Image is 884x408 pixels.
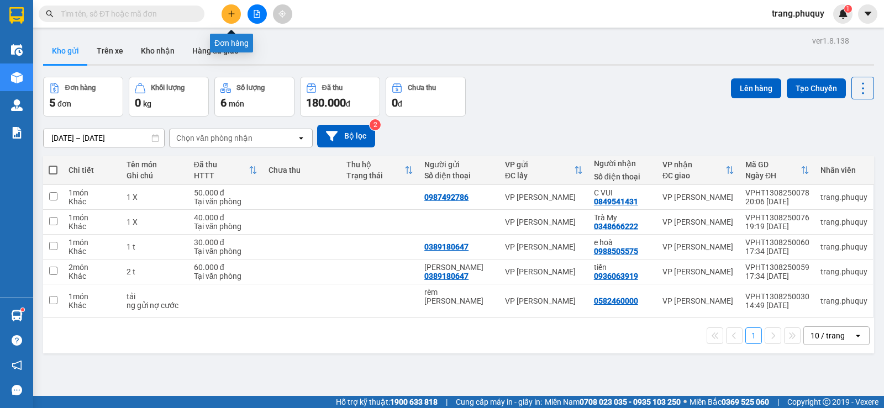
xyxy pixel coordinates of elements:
button: Kho gửi [43,38,88,64]
div: trang.phuquy [820,296,867,305]
span: Miền Nam [545,396,681,408]
div: trang.phuquy [820,267,867,276]
span: file-add [253,10,261,18]
span: trang.phuquy [763,7,833,20]
div: Số điện thoại [594,172,651,181]
div: Đơn hàng [65,84,96,92]
th: Toggle SortBy [341,156,419,185]
div: ver 1.8.138 [812,35,849,47]
div: 20:06 [DATE] [745,197,809,206]
strong: 0369 525 060 [722,398,769,406]
div: VP gửi [505,160,574,169]
span: plus [228,10,235,18]
button: Đơn hàng5đơn [43,77,123,116]
button: Số lượng6món [214,77,294,116]
sup: 1 [21,308,24,311]
span: đơn [57,99,71,108]
strong: 1900 633 818 [390,398,438,406]
div: 14:49 [DATE] [745,301,809,310]
div: C VUI [594,188,651,197]
div: Khác [69,247,115,256]
div: VP nhận [662,160,725,169]
button: Tạo Chuyến [787,78,846,98]
div: Khác [69,222,115,231]
div: ĐC lấy [505,171,574,180]
div: Chọn văn phòng nhận [176,133,252,144]
div: VP [PERSON_NAME] [662,193,734,202]
img: solution-icon [11,127,23,139]
div: VP [PERSON_NAME] [505,242,583,251]
input: Tìm tên, số ĐT hoặc mã đơn [61,8,191,20]
span: Miền Bắc [690,396,769,408]
div: 1 t [127,242,183,251]
div: 60.000 đ [194,263,257,272]
img: warehouse-icon [11,310,23,321]
div: 0849541431 [594,197,638,206]
div: Tại văn phòng [194,197,257,206]
div: Số lượng [236,84,265,92]
span: 0 [135,96,141,109]
span: đ [346,99,350,108]
div: VPHT1308250076 [745,213,809,222]
span: question-circle [12,335,22,346]
div: Tên món [127,160,183,169]
span: | [777,396,779,408]
span: 180.000 [306,96,346,109]
button: 1 [745,327,762,344]
img: warehouse-icon [11,72,23,83]
div: 0936063919 [594,272,638,280]
span: aim [278,10,286,18]
span: 5 [49,96,55,109]
div: VPHT1308250059 [745,263,809,272]
div: trang.phuquy [820,242,867,251]
span: 6 [220,96,227,109]
div: ĐC giao [662,171,725,180]
div: 0988505575 [594,247,638,256]
div: VP [PERSON_NAME] [505,296,583,305]
div: Người nhận [594,159,651,168]
div: 1 X [127,193,183,202]
div: Khác [69,301,115,310]
div: Số điện thoại [424,171,494,180]
button: Trên xe [88,38,132,64]
div: VP [PERSON_NAME] [662,296,734,305]
strong: 0708 023 035 - 0935 103 250 [580,398,681,406]
div: 19:19 [DATE] [745,222,809,231]
span: search [46,10,54,18]
div: Đã thu [322,84,343,92]
img: icon-new-feature [838,9,848,19]
button: Khối lượng0kg [129,77,209,116]
div: VP [PERSON_NAME] [505,218,583,226]
div: 0582460000 [594,296,638,305]
div: rèm vân anh [424,288,494,305]
div: 1 món [69,238,115,247]
div: 0389180647 [424,272,469,280]
div: Tại văn phòng [194,272,257,280]
div: VPHT1308250078 [745,188,809,197]
div: Tại văn phòng [194,222,257,231]
th: Toggle SortBy [657,156,740,185]
div: 50.000 đ [194,188,257,197]
button: Chưa thu0đ [386,77,466,116]
div: VP [PERSON_NAME] [505,193,583,202]
div: HTTT [194,171,249,180]
div: 10 / trang [811,330,845,341]
span: món [229,99,244,108]
div: Trà My [594,213,651,222]
img: warehouse-icon [11,44,23,56]
div: VP [PERSON_NAME] [662,267,734,276]
div: 1 món [69,188,115,197]
div: 30.000 đ [194,238,257,247]
div: VP [PERSON_NAME] [662,242,734,251]
button: Lên hàng [731,78,781,98]
span: caret-down [863,9,873,19]
div: 17:34 [DATE] [745,247,809,256]
div: trang.phuquy [820,193,867,202]
span: 1 [846,5,850,13]
div: c ngọc [424,263,494,272]
div: ng gửi nợ cước [127,301,183,310]
span: Cung cấp máy in - giấy in: [456,396,542,408]
div: 2 t [127,267,183,276]
button: Hàng đã giao [183,38,248,64]
span: đ [398,99,402,108]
